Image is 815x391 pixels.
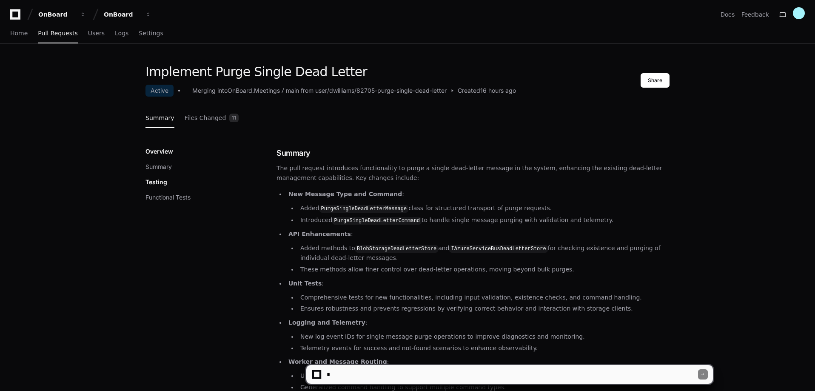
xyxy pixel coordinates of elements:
code: PurgeSingleDeadLetterCommand [332,217,422,225]
div: OnBoard [38,10,75,19]
code: PurgeSingleDeadLetterMessage [319,205,409,213]
p: : [288,318,670,328]
span: Summary [145,115,174,120]
span: Settings [139,31,163,36]
button: Summary [145,163,172,171]
li: These methods allow finer control over dead-letter operations, moving beyond bulk purges. [298,265,670,274]
span: Home [10,31,28,36]
div: OnBoard.Meetings [228,86,280,95]
li: Updated worker functions to handle new message type, allowing single message purge requests. [298,371,670,381]
button: Share [641,73,670,88]
p: Overview [145,147,173,156]
a: Home [10,24,28,43]
strong: Worker and Message Routing [288,358,387,365]
code: BlobStorageDeadLetterStore [355,245,438,253]
li: Introduced to handle single message purging with validation and telemetry. [298,215,670,225]
strong: New Message Type and Command [288,191,402,197]
li: Added methods to and for checking existence and purging of individual dead-letter messages. [298,243,670,263]
span: 16 hours ago [480,86,516,95]
li: Comprehensive tests for new functionalities, including input validation, existence checks, and co... [298,293,670,303]
button: Feedback [741,10,769,19]
span: Files Changed [185,115,226,120]
button: Functional Tests [145,193,191,202]
h1: Implement Purge Single Dead Letter [145,64,516,80]
strong: Logging and Telemetry [288,319,365,326]
span: Logs [115,31,128,36]
p: : [288,357,670,367]
button: OnBoard [100,7,155,22]
a: Users [88,24,105,43]
strong: API Enhancements [288,231,351,237]
code: IAzureServiceBusDeadLetterStore [449,245,547,253]
a: Logs [115,24,128,43]
p: : [288,189,670,199]
p: Testing [145,178,167,186]
h1: Summary [276,147,670,159]
div: main from user/dwilliams/82705-purge-single-dead-letter [286,86,447,95]
span: Created [458,86,480,95]
li: Telemetry events for success and not-found scenarios to enhance observability. [298,343,670,353]
div: OnBoard [104,10,140,19]
p: : [288,279,670,288]
div: Merging into [192,86,228,95]
a: Settings [139,24,163,43]
li: Added class for structured transport of purge requests. [298,203,670,214]
span: Pull Requests [38,31,77,36]
li: New log event IDs for single message purge operations to improve diagnostics and monitoring. [298,332,670,342]
p: : [288,229,670,239]
span: Users [88,31,105,36]
a: Pull Requests [38,24,77,43]
button: OnBoard [35,7,89,22]
div: Active [145,85,174,97]
li: Ensures robustness and prevents regressions by verifying correct behavior and interaction with st... [298,304,670,314]
a: Docs [721,10,735,19]
p: The pull request introduces functionality to purge a single dead-letter message in the system, en... [276,163,670,183]
span: 11 [229,114,239,122]
strong: Unit Tests [288,280,322,287]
